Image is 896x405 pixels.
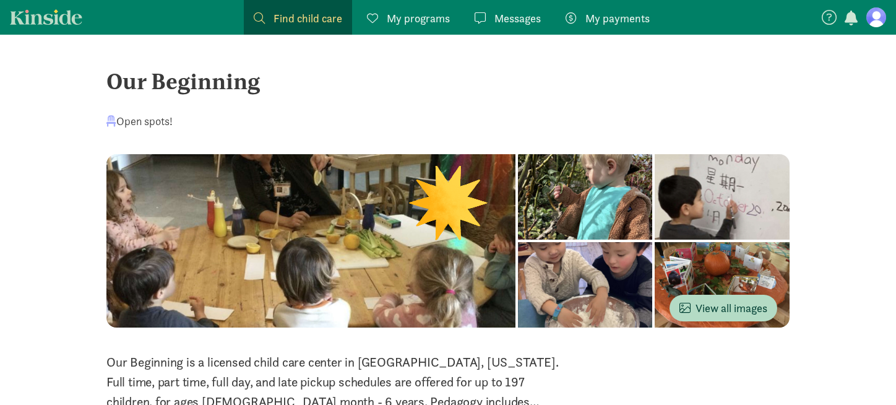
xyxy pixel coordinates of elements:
div: Our Beginning [106,64,790,98]
span: Find child care [274,10,342,27]
a: Kinside [10,9,82,25]
span: Messages [494,10,541,27]
div: Open spots! [106,113,173,129]
span: View all images [679,300,767,316]
span: My programs [387,10,450,27]
button: View all images [670,295,777,321]
span: My payments [585,10,650,27]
